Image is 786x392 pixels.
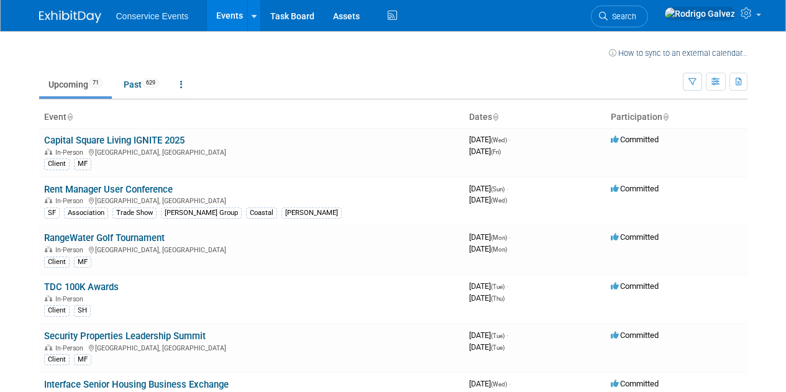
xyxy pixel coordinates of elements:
div: [GEOGRAPHIC_DATA], [GEOGRAPHIC_DATA] [44,244,459,254]
span: [DATE] [469,281,508,291]
img: Rodrigo Galvez [664,7,736,21]
div: Client [44,158,70,170]
th: Event [39,107,464,128]
span: Committed [611,184,659,193]
div: Client [44,354,70,365]
img: In-Person Event [45,246,52,252]
div: [PERSON_NAME] Group [161,207,242,219]
span: (Thu) [491,295,505,302]
a: Sort by Participation Type [662,112,669,122]
span: [DATE] [469,330,508,340]
img: In-Person Event [45,344,52,350]
img: ExhibitDay [39,11,101,23]
span: [DATE] [469,232,511,242]
th: Dates [464,107,606,128]
div: [PERSON_NAME] [281,207,342,219]
div: MF [74,158,91,170]
span: In-Person [55,246,87,254]
img: In-Person Event [45,197,52,203]
th: Participation [606,107,747,128]
span: - [509,379,511,388]
div: SF [44,207,60,219]
span: (Wed) [491,197,507,204]
a: How to sync to an external calendar... [609,48,747,58]
a: TDC 100K Awards [44,281,119,293]
span: [DATE] [469,135,511,144]
span: (Tue) [491,283,505,290]
span: [DATE] [469,293,505,303]
a: RangeWater Golf Tournament [44,232,165,244]
a: Past629 [114,73,168,96]
span: - [509,232,511,242]
a: Search [591,6,648,27]
div: Client [44,305,70,316]
span: (Wed) [491,137,507,144]
img: In-Person Event [45,295,52,301]
span: [DATE] [469,184,508,193]
a: Sort by Start Date [492,112,498,122]
span: Committed [611,330,659,340]
a: Rent Manager User Conference [44,184,173,195]
div: Client [44,257,70,268]
a: Upcoming71 [39,73,112,96]
span: In-Person [55,148,87,157]
div: [GEOGRAPHIC_DATA], [GEOGRAPHIC_DATA] [44,195,459,205]
span: [DATE] [469,342,505,352]
span: - [506,330,508,340]
div: Coastal [246,207,277,219]
span: [DATE] [469,244,507,253]
span: In-Person [55,295,87,303]
div: MF [74,354,91,365]
img: In-Person Event [45,148,52,155]
span: Search [608,12,636,21]
span: In-Person [55,344,87,352]
span: (Mon) [491,234,507,241]
span: (Fri) [491,148,501,155]
div: [GEOGRAPHIC_DATA], [GEOGRAPHIC_DATA] [44,147,459,157]
span: (Tue) [491,344,505,351]
div: Association [64,207,108,219]
span: In-Person [55,197,87,205]
span: Conservice Events [116,11,189,21]
span: (Tue) [491,332,505,339]
span: [DATE] [469,147,501,156]
span: - [506,281,508,291]
span: - [506,184,508,193]
span: Committed [611,135,659,144]
span: (Sun) [491,186,505,193]
div: [GEOGRAPHIC_DATA], [GEOGRAPHIC_DATA] [44,342,459,352]
span: 629 [142,78,159,88]
a: Interface Senior Housing Business Exchange [44,379,229,390]
span: Committed [611,379,659,388]
span: (Mon) [491,246,507,253]
a: Capital Square Living IGNITE 2025 [44,135,185,146]
span: Committed [611,281,659,291]
a: Sort by Event Name [66,112,73,122]
div: Trade Show [112,207,157,219]
span: [DATE] [469,379,511,388]
span: (Wed) [491,381,507,388]
span: 71 [89,78,103,88]
span: [DATE] [469,195,507,204]
span: - [509,135,511,144]
span: Committed [611,232,659,242]
div: SH [74,305,91,316]
div: MF [74,257,91,268]
a: Security Properties Leadership Summit [44,330,206,342]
